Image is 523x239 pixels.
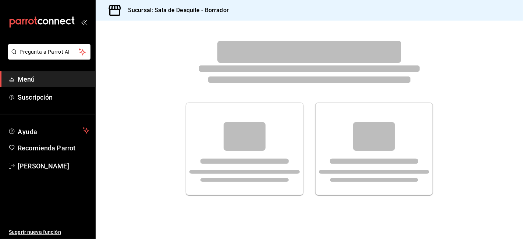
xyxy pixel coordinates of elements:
button: open_drawer_menu [81,19,87,25]
h3: Sucursal: Sala de Desquite - Borrador [122,6,229,15]
span: Pregunta a Parrot AI [20,48,79,56]
span: Ayuda [18,126,80,135]
span: Suscripción [18,92,89,102]
span: [PERSON_NAME] [18,161,89,171]
span: Menú [18,74,89,84]
a: Pregunta a Parrot AI [5,53,90,61]
span: Recomienda Parrot [18,143,89,153]
span: Sugerir nueva función [9,228,89,236]
button: Pregunta a Parrot AI [8,44,90,60]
